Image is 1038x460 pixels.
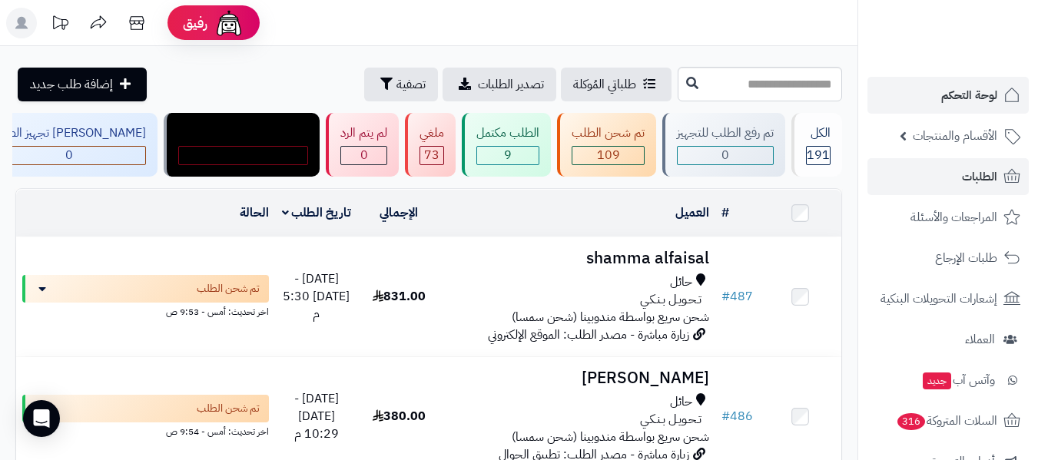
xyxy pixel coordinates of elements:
span: إشعارات التحويلات البنكية [880,288,997,309]
span: تم شحن الطلب [197,281,260,296]
span: تصدير الطلبات [478,75,544,94]
span: حائل [670,273,692,291]
a: الإجمالي [380,204,418,222]
h3: [PERSON_NAME] [446,369,709,387]
a: # [721,204,729,222]
a: #487 [721,287,753,306]
span: جديد [923,372,951,389]
div: الطلب مكتمل [476,124,539,142]
span: # [721,287,730,306]
a: المراجعات والأسئلة [867,199,1029,236]
div: 9 [477,147,539,164]
span: 109 [597,146,620,164]
span: [DATE] - [DATE] 5:30 م [283,270,350,323]
span: الأقسام والمنتجات [913,125,997,147]
span: شحن سريع بواسطة مندوبينا (شحن سمسا) [512,428,709,446]
div: مندوب توصيل داخل الرياض [178,124,308,142]
a: الطلب مكتمل 9 [459,113,554,177]
span: الطلبات [962,166,997,187]
span: السلات المتروكة [896,410,997,432]
span: تـحـويـل بـنـكـي [640,411,701,429]
div: 73 [420,147,443,164]
span: شحن سريع بواسطة مندوبينا (شحن سمسا) [512,308,709,326]
span: 831.00 [373,287,426,306]
span: 380.00 [373,407,426,425]
span: 0 [360,146,368,164]
a: تم شحن الطلب 109 [554,113,659,177]
span: 0 [721,146,729,164]
img: logo-2.png [934,12,1023,45]
img: ai-face.png [214,8,244,38]
a: طلبات الإرجاع [867,240,1029,276]
span: تـحـويـل بـنـكـي [640,291,701,309]
div: ملغي [420,124,444,142]
span: وآتس آب [921,369,995,391]
div: 109 [572,147,644,164]
a: لم يتم الرد 0 [323,113,402,177]
a: تحديثات المنصة [41,8,79,42]
div: اخر تحديث: أمس - 9:53 ص [22,303,269,319]
div: تم رفع الطلب للتجهيز [677,124,774,142]
span: العملاء [965,329,995,350]
a: العميل [675,204,709,222]
a: إشعارات التحويلات البنكية [867,280,1029,317]
span: 0 [65,146,73,164]
a: طلباتي المُوكلة [561,68,672,101]
div: اخر تحديث: أمس - 9:54 ص [22,422,269,438]
span: 0 [240,146,247,164]
a: الطلبات [867,158,1029,195]
span: 191 [807,146,830,164]
a: إضافة طلب جديد [18,68,147,101]
a: ملغي 73 [402,113,459,177]
a: الكل191 [788,113,845,177]
h3: shamma alfaisal [446,250,709,267]
a: لوحة التحكم [867,77,1029,114]
div: تم شحن الطلب [572,124,645,142]
span: إضافة طلب جديد [30,75,113,94]
a: وآتس آبجديد [867,362,1029,399]
a: تصدير الطلبات [443,68,556,101]
span: المراجعات والأسئلة [910,207,997,228]
span: # [721,407,730,425]
span: رفيق [183,14,207,32]
span: [DATE] - [DATE] 10:29 م [294,389,339,443]
span: طلباتي المُوكلة [573,75,636,94]
span: زيارة مباشرة - مصدر الطلب: الموقع الإلكتروني [488,326,689,344]
div: Open Intercom Messenger [23,400,60,437]
a: مندوب توصيل داخل الرياض 0 [161,113,323,177]
span: طلبات الإرجاع [935,247,997,269]
a: تاريخ الطلب [282,204,352,222]
span: حائل [670,393,692,411]
div: 0 [179,147,307,164]
span: تصفية [396,75,426,94]
a: #486 [721,407,753,425]
span: 9 [504,146,512,164]
div: الكل [806,124,831,142]
a: السلات المتروكة316 [867,402,1029,439]
span: 73 [424,146,439,164]
a: العملاء [867,321,1029,358]
button: تصفية [364,68,438,101]
a: الحالة [240,204,269,222]
span: تم شحن الطلب [197,401,260,416]
div: 0 [678,147,773,164]
div: 0 [341,147,386,164]
a: تم رفع الطلب للتجهيز 0 [659,113,788,177]
div: لم يتم الرد [340,124,387,142]
span: 316 [896,412,927,431]
span: لوحة التحكم [941,84,997,106]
